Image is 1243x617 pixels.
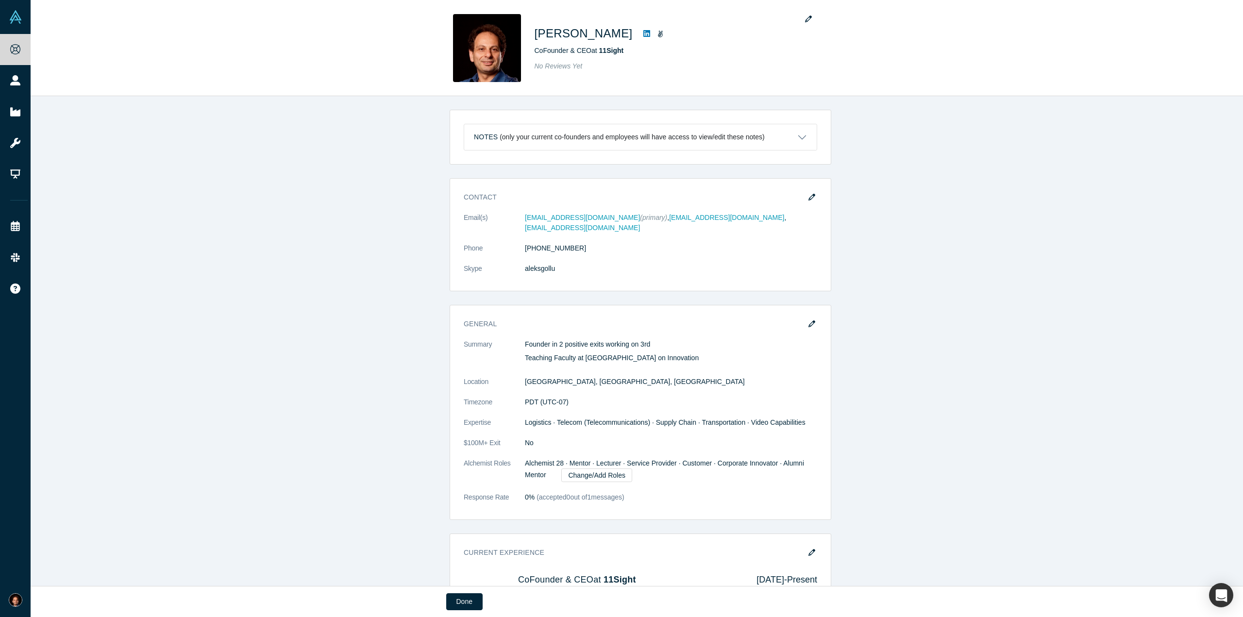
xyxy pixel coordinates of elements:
dd: PDT (UTC-07) [525,397,817,407]
span: (accepted 0 out of 1 messages) [535,493,624,501]
dt: Timezone [464,397,525,417]
button: Done [446,593,483,610]
a: [EMAIL_ADDRESS][DOMAIN_NAME] [525,214,640,221]
img: Aleks Gollu's Profile Image [453,14,521,82]
h3: Current Experience [464,548,804,558]
span: 0% [525,493,535,501]
dd: , , [525,213,817,233]
h3: Notes [474,132,498,142]
dt: Location [464,377,525,397]
h4: CoFounder & CEO at [518,575,743,585]
h1: [PERSON_NAME] [535,25,633,42]
dt: Summary [464,339,525,377]
span: (primary) [640,214,667,221]
dt: Skype [464,264,525,284]
dt: Email(s) [464,213,525,243]
a: Change/Add Roles [561,468,632,482]
dt: Response Rate [464,492,525,513]
dt: Phone [464,243,525,264]
dt: $100M+ Exit [464,438,525,458]
dd: aleksgollu [525,264,817,274]
button: Notes (only your current co-founders and employees will have access to view/edit these notes) [464,124,817,150]
a: [EMAIL_ADDRESS][DOMAIN_NAME] [525,224,640,232]
p: (only your current co-founders and employees will have access to view/edit these notes) [500,133,765,141]
dd: [GEOGRAPHIC_DATA], [GEOGRAPHIC_DATA], [GEOGRAPHIC_DATA] [525,377,817,387]
h3: Contact [464,192,804,202]
img: Alchemist Vault Logo [9,10,22,24]
a: 11Sight [604,575,636,584]
span: No Reviews Yet [535,62,583,70]
dd: No [525,438,817,448]
dt: Alchemist Roles [464,458,525,492]
span: CoFounder & CEO at [535,47,624,54]
a: 11Sight [599,47,624,54]
p: Founder in 2 positive exits working on 3rd [525,339,817,350]
span: Logistics · Telecom (Telecommunications) · Supply Chain · Transportation · Video Capabilities [525,418,806,426]
dd: Alchemist 28 · Mentor · Lecturer · Service Provider · Customer · Corporate Innovator · Alumni Mentor [525,458,817,482]
a: [EMAIL_ADDRESS][DOMAIN_NAME] [669,214,784,221]
h3: General [464,319,804,329]
p: Teaching Faculty at [GEOGRAPHIC_DATA] on Innovation [525,353,817,363]
a: [PHONE_NUMBER] [525,244,586,252]
img: Aleks Gollu's Account [9,593,22,607]
dt: Expertise [464,417,525,438]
